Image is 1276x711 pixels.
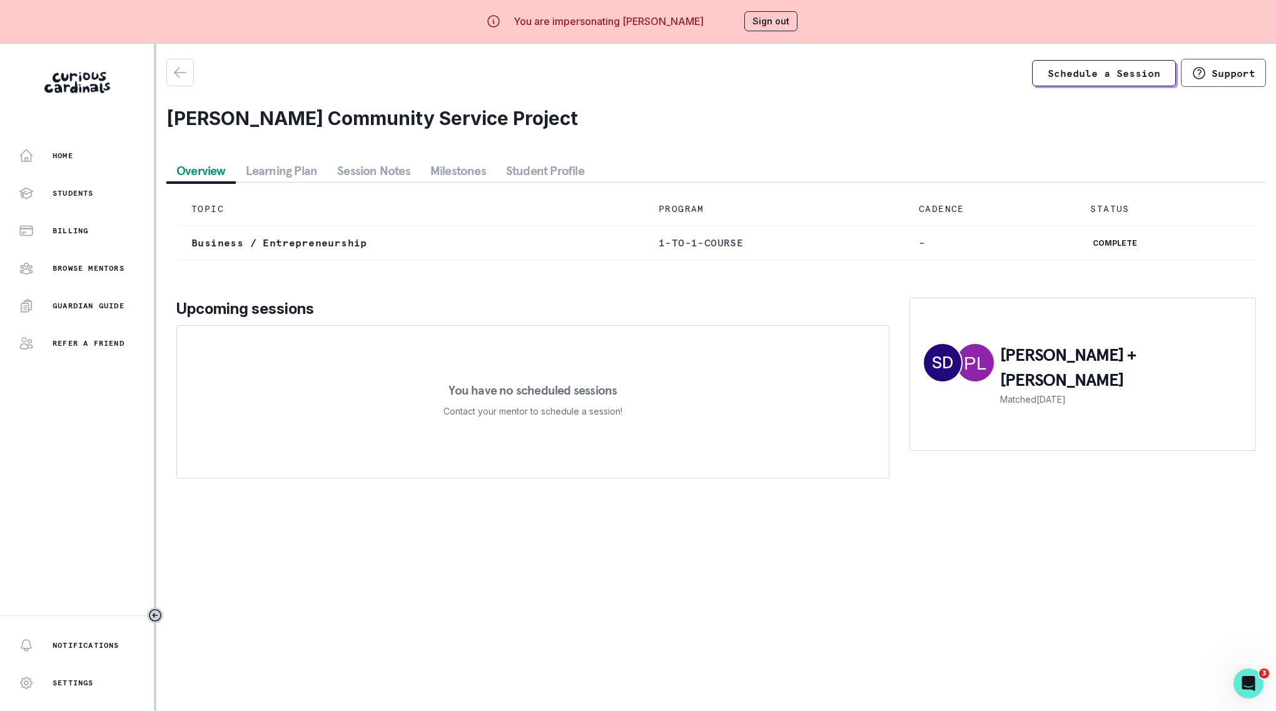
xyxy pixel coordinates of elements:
[327,159,420,182] button: Session Notes
[514,14,704,29] p: You are impersonating [PERSON_NAME]
[1000,393,1243,406] p: Matched [DATE]
[932,355,953,371] div: Sarah Darmstadt
[448,384,617,396] p: You have no scheduled sessions
[496,159,594,182] button: Student Profile
[1090,237,1140,250] span: complete
[644,226,904,260] td: 1-to-1-course
[1075,193,1256,226] td: STATUS
[44,72,110,93] img: Curious Cardinals Logo
[147,607,163,623] button: Toggle sidebar
[1181,59,1266,87] button: Support
[166,107,1266,129] h2: [PERSON_NAME] Community Service Project
[53,226,88,236] p: Billing
[904,193,1075,226] td: CADENCE
[420,159,496,182] button: Milestones
[1032,60,1176,86] a: Schedule a Session
[956,344,994,381] img: Phoebe Lane
[53,151,73,161] p: Home
[176,226,644,260] td: Business / Entrepreneurship
[1233,668,1263,698] iframe: Intercom live chat
[53,263,124,273] p: Browse Mentors
[1000,343,1243,393] p: [PERSON_NAME] + [PERSON_NAME]
[176,298,889,320] p: Upcoming sessions
[53,678,94,688] p: Settings
[1212,67,1255,79] p: Support
[53,640,119,650] p: Notifications
[176,193,644,226] td: TOPIC
[1259,668,1269,678] span: 3
[53,338,124,348] p: Refer a friend
[744,11,797,31] button: Sign out
[53,301,124,311] p: Guardian Guide
[904,226,1075,260] td: -
[53,188,94,198] p: Students
[443,404,622,419] p: Contact your mentor to schedule a session!
[644,193,904,226] td: PROGRAM
[166,159,236,182] button: Overview
[236,159,328,182] button: Learning Plan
